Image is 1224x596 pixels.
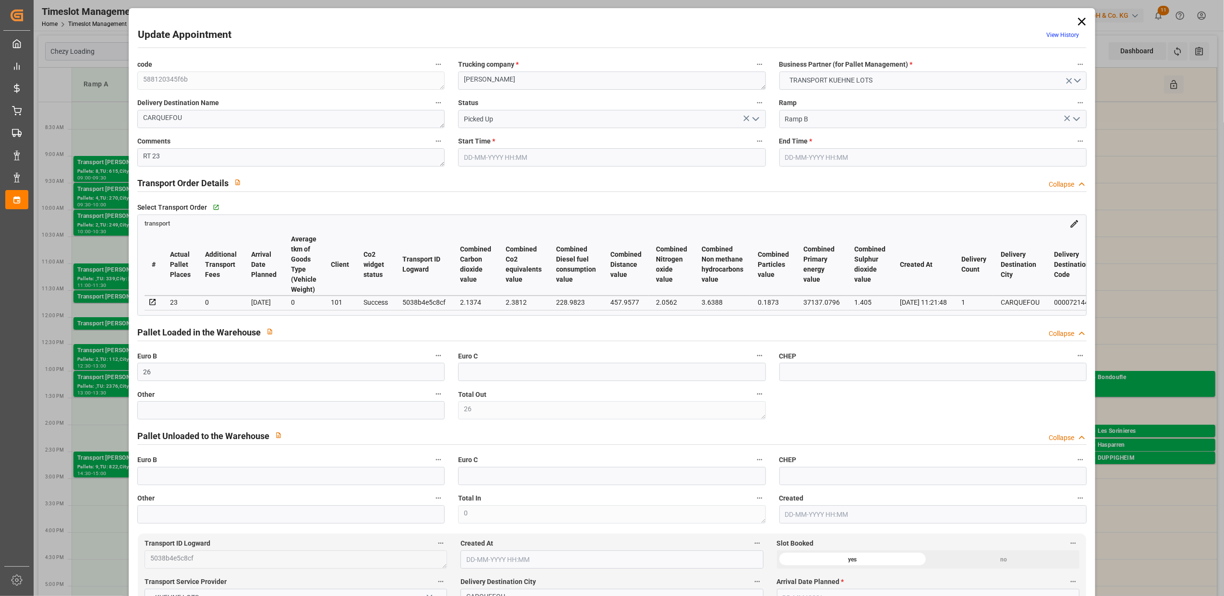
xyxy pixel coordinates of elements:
[402,297,446,308] div: 5038b4e5c8cf
[432,58,445,71] button: code
[145,577,227,587] span: Transport Service Provider
[803,297,840,308] div: 37137.0796
[356,234,395,296] th: Co2 widget status
[269,426,288,444] button: View description
[1049,433,1075,443] div: Collapse
[137,98,219,108] span: Delivery Destination Name
[458,351,478,361] span: Euro C
[779,351,797,361] span: CHEP
[779,72,1087,90] button: open menu
[138,27,231,43] h2: Update Appointment
[137,351,157,361] span: Euro B
[961,297,986,308] div: 1
[556,297,596,308] div: 228.9823
[432,135,445,147] button: Comments
[229,173,247,191] button: View description
[460,297,491,308] div: 2.1374
[779,110,1087,128] input: Type to search/select
[753,135,766,147] button: Start Time *
[994,234,1047,296] th: Delivery Destination City
[649,234,694,296] th: Combined Nitrogen oxide value
[928,550,1079,569] div: no
[1074,492,1087,504] button: Created
[1074,349,1087,362] button: CHEP
[137,110,445,128] textarea: CARQUEFOU
[244,234,284,296] th: Arrival Date Planned
[432,388,445,400] button: Other
[432,492,445,504] button: Other
[1067,537,1079,549] button: Slot Booked
[435,537,447,549] button: Transport ID Logward
[163,234,198,296] th: Actual Pallet Places
[753,453,766,466] button: Euro C
[432,453,445,466] button: Euro B
[145,220,170,227] span: transport
[324,234,356,296] th: Client
[549,234,603,296] th: Combined Diesel fuel consumption value
[461,538,493,548] span: Created At
[753,492,766,504] button: Total In
[753,349,766,362] button: Euro C
[145,550,447,569] textarea: 5038b4e5c8cf
[854,297,885,308] div: 1.405
[656,297,687,308] div: 2.0562
[779,505,1087,524] input: DD-MM-YYYY HH:MM
[145,234,163,296] th: #
[145,219,170,227] a: transport
[748,112,762,127] button: open menu
[331,297,349,308] div: 101
[1047,32,1079,38] a: View History
[1074,96,1087,109] button: Ramp
[753,388,766,400] button: Total Out
[777,577,844,587] span: Arrival Date Planned
[261,322,279,341] button: View description
[198,234,244,296] th: Additional Transport Fees
[137,203,207,213] span: Select Transport Order
[753,58,766,71] button: Trucking company *
[137,177,229,190] h2: Transport Order Details
[145,538,210,548] span: Transport ID Logward
[458,72,765,90] textarea: [PERSON_NAME]
[251,297,277,308] div: [DATE]
[779,455,797,465] span: CHEP
[284,234,324,296] th: Average tkm of Goods Type (Vehicle Weight)
[395,234,453,296] th: Transport ID Logward
[1001,297,1040,308] div: CARQUEFOU
[753,96,766,109] button: Status
[900,297,947,308] div: [DATE] 11:21:48
[170,297,191,308] div: 23
[364,297,388,308] div: Success
[1049,329,1075,339] div: Collapse
[779,136,812,146] span: End Time
[435,575,447,588] button: Transport Service Provider
[458,148,765,167] input: DD-MM-YYYY HH:MM
[785,75,877,85] span: TRANSPORT KUEHNE LOTS
[137,326,261,339] h2: Pallet Loaded in the Warehouse
[458,401,765,419] textarea: 26
[1074,135,1087,147] button: End Time *
[458,98,478,108] span: Status
[458,505,765,524] textarea: 0
[694,234,751,296] th: Combined Non methane hydrocarbons value
[137,429,269,442] h2: Pallet Unloaded to the Warehouse
[137,60,152,70] span: code
[779,148,1087,167] input: DD-MM-YYYY HH:MM
[1054,297,1092,308] div: 0000721441
[1067,575,1079,588] button: Arrival Date Planned *
[610,297,642,308] div: 457.9577
[137,148,445,167] textarea: RT 23
[779,493,804,503] span: Created
[893,234,954,296] th: Created At
[751,234,796,296] th: Combined Particles value
[453,234,498,296] th: Combined Carbon dioxide value
[458,390,486,400] span: Total Out
[796,234,847,296] th: Combined Primary energy value
[432,96,445,109] button: Delivery Destination Name
[137,136,170,146] span: Comments
[137,390,155,400] span: Other
[777,538,814,548] span: Slot Booked
[432,349,445,362] button: Euro B
[458,493,481,503] span: Total In
[291,297,316,308] div: 0
[777,550,928,569] div: yes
